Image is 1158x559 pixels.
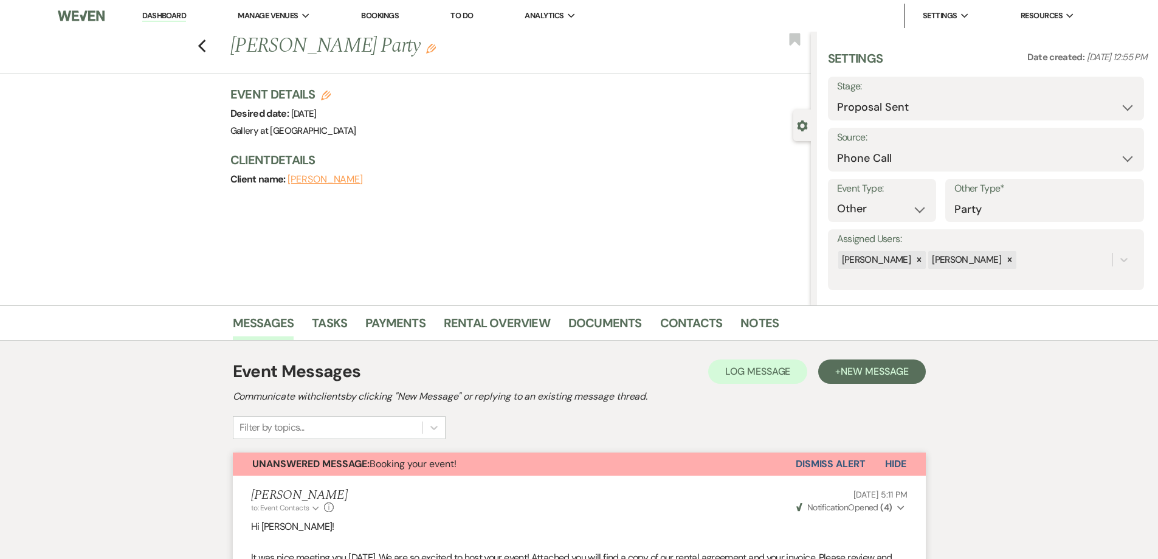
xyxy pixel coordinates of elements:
h3: Client Details [230,151,799,168]
button: +New Message [818,359,925,384]
button: NotificationOpened (4) [794,501,908,514]
span: Resources [1021,10,1063,22]
span: Manage Venues [238,10,298,22]
label: Event Type: [837,180,927,198]
label: Stage: [837,78,1135,95]
label: Other Type* [954,180,1135,198]
a: Documents [568,313,642,340]
a: Contacts [660,313,723,340]
span: Gallery at [GEOGRAPHIC_DATA] [230,125,356,137]
div: [PERSON_NAME] [838,251,913,269]
button: Dismiss Alert [796,453,866,476]
span: [DATE] 12:55 PM [1087,51,1147,63]
span: New Message [841,365,908,378]
a: Notes [740,313,779,340]
button: Hide [866,453,926,476]
div: Filter by topics... [240,420,305,435]
strong: Unanswered Message: [252,457,370,470]
a: Tasks [312,313,347,340]
a: Rental Overview [444,313,550,340]
span: Settings [923,10,957,22]
span: Date created: [1027,51,1087,63]
span: [DATE] 5:11 PM [853,489,907,500]
div: [PERSON_NAME] [928,251,1003,269]
label: Assigned Users: [837,231,1135,248]
span: Desired date: [230,107,291,120]
button: [PERSON_NAME] [288,175,363,184]
span: Notification [807,502,848,513]
label: Source: [837,129,1135,147]
h2: Communicate with clients by clicking "New Message" or replying to an existing message thread. [233,389,926,404]
h1: Event Messages [233,359,361,384]
p: Hi [PERSON_NAME]! [251,519,908,535]
button: Log Message [708,359,807,384]
strong: ( 4 ) [880,502,892,513]
span: Opened [796,502,892,513]
span: [DATE] [291,108,317,120]
a: Bookings [361,10,399,21]
button: to: Event Contacts [251,502,321,513]
span: Hide [885,457,906,470]
button: Unanswered Message:Booking your event! [233,453,796,476]
span: Log Message [725,365,790,378]
span: Booking your event! [252,457,457,470]
span: Analytics [525,10,563,22]
h3: Settings [828,50,883,77]
span: Client name: [230,173,288,186]
a: To Do [450,10,473,21]
h1: [PERSON_NAME] Party [230,32,690,61]
h3: Event Details [230,86,356,103]
h5: [PERSON_NAME] [251,488,348,503]
img: Weven Logo [58,3,104,29]
a: Payments [365,313,426,340]
a: Dashboard [142,10,186,22]
a: Messages [233,313,294,340]
button: Edit [426,43,436,54]
span: to: Event Contacts [251,503,309,513]
button: Close lead details [797,119,808,131]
